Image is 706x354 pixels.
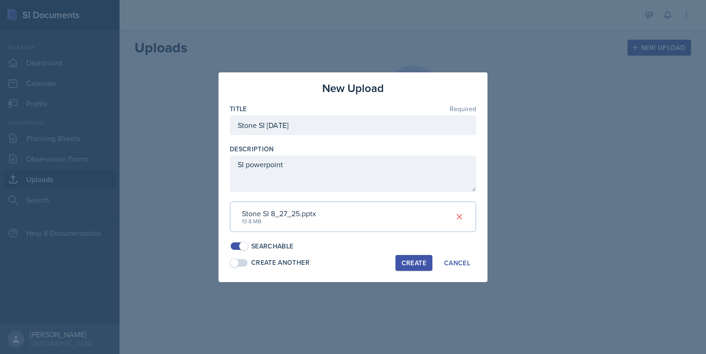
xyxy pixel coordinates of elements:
div: Create [402,259,426,267]
button: Cancel [438,255,476,271]
button: Create [395,255,432,271]
h3: New Upload [322,80,384,97]
label: Description [230,144,274,154]
div: Create Another [251,258,310,268]
div: 13.8 MB [242,217,316,226]
span: Required [450,106,476,112]
div: Searchable [251,241,294,251]
div: Stone SI 8_27_25.pptx [242,208,316,219]
label: Title [230,104,247,113]
input: Enter title [230,115,476,135]
div: Cancel [444,259,470,267]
